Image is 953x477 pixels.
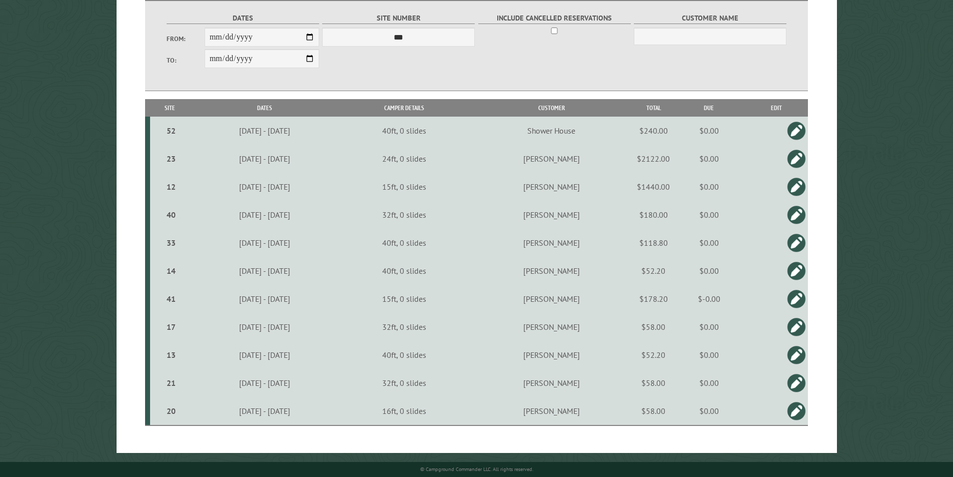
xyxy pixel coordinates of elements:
div: [DATE] - [DATE] [192,126,338,136]
label: Include Cancelled Reservations [478,13,631,24]
div: 20 [154,406,189,416]
td: $2122.00 [633,145,673,173]
div: [DATE] - [DATE] [192,210,338,220]
div: [DATE] - [DATE] [192,350,338,360]
label: Dates [167,13,319,24]
td: [PERSON_NAME] [469,397,633,425]
div: 41 [154,294,189,304]
div: 52 [154,126,189,136]
td: $178.20 [633,285,673,313]
td: $0.00 [673,173,744,201]
th: Camper Details [339,99,469,117]
td: Shower House [469,117,633,145]
td: [PERSON_NAME] [469,257,633,285]
th: Total [633,99,673,117]
td: 40ft, 0 slides [339,117,469,145]
label: To: [167,56,205,65]
th: Customer [469,99,633,117]
td: $0.00 [673,313,744,341]
td: $0.00 [673,229,744,257]
td: 32ft, 0 slides [339,201,469,229]
td: $118.80 [633,229,673,257]
div: [DATE] - [DATE] [192,378,338,388]
div: 23 [154,154,189,164]
td: 40ft, 0 slides [339,341,469,369]
td: [PERSON_NAME] [469,229,633,257]
th: Due [673,99,744,117]
td: 40ft, 0 slides [339,257,469,285]
th: Site [150,99,190,117]
td: $0.00 [673,201,744,229]
td: $52.20 [633,257,673,285]
td: $58.00 [633,397,673,425]
div: [DATE] - [DATE] [192,238,338,248]
div: [DATE] - [DATE] [192,182,338,192]
div: [DATE] - [DATE] [192,294,338,304]
td: 32ft, 0 slides [339,313,469,341]
td: [PERSON_NAME] [469,201,633,229]
div: 14 [154,266,189,276]
div: [DATE] - [DATE] [192,322,338,332]
label: Customer Name [634,13,786,24]
div: [DATE] - [DATE] [192,406,338,416]
td: 32ft, 0 slides [339,369,469,397]
td: $-0.00 [673,285,744,313]
td: $0.00 [673,145,744,173]
label: From: [167,34,205,44]
th: Dates [190,99,339,117]
td: 15ft, 0 slides [339,285,469,313]
td: [PERSON_NAME] [469,313,633,341]
td: $240.00 [633,117,673,145]
td: [PERSON_NAME] [469,173,633,201]
td: 24ft, 0 slides [339,145,469,173]
td: $1440.00 [633,173,673,201]
td: $0.00 [673,369,744,397]
td: 40ft, 0 slides [339,229,469,257]
div: 21 [154,378,189,388]
small: © Campground Commander LLC. All rights reserved. [420,466,533,472]
div: 12 [154,182,189,192]
td: 16ft, 0 slides [339,397,469,425]
td: $0.00 [673,117,744,145]
td: $0.00 [673,341,744,369]
td: [PERSON_NAME] [469,341,633,369]
div: 33 [154,238,189,248]
td: [PERSON_NAME] [469,369,633,397]
td: $0.00 [673,397,744,425]
td: $58.00 [633,369,673,397]
div: 13 [154,350,189,360]
td: $0.00 [673,257,744,285]
td: 15ft, 0 slides [339,173,469,201]
td: $52.20 [633,341,673,369]
td: [PERSON_NAME] [469,285,633,313]
div: 40 [154,210,189,220]
div: 17 [154,322,189,332]
td: [PERSON_NAME] [469,145,633,173]
label: Site Number [322,13,475,24]
div: [DATE] - [DATE] [192,266,338,276]
th: Edit [744,99,808,117]
td: $58.00 [633,313,673,341]
div: [DATE] - [DATE] [192,154,338,164]
td: $180.00 [633,201,673,229]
